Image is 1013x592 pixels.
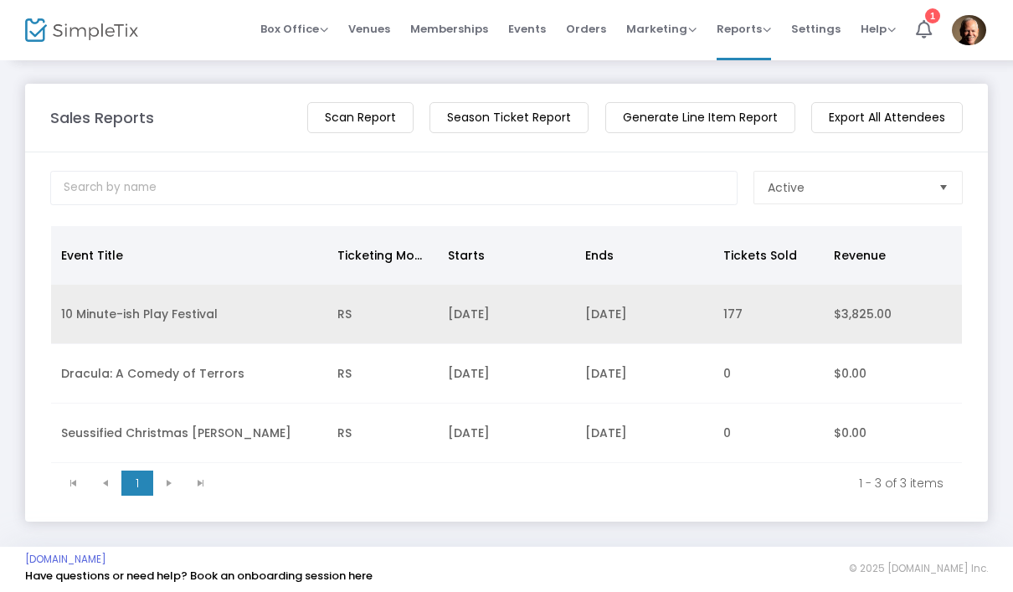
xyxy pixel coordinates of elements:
[713,404,824,463] td: 0
[713,285,824,344] td: 177
[575,344,713,404] td: [DATE]
[438,404,576,463] td: [DATE]
[925,8,940,23] div: 1
[327,404,438,463] td: RS
[229,475,944,492] kendo-pager-info: 1 - 3 of 3 items
[51,285,327,344] td: 10 Minute-ish Play Festival
[768,179,805,196] span: Active
[51,344,327,404] td: Dracula: A Comedy of Terrors
[327,344,438,404] td: RS
[51,226,327,285] th: Event Title
[121,471,153,496] span: Page 1
[932,172,955,203] button: Select
[438,344,576,404] td: [DATE]
[824,404,962,463] td: $0.00
[575,226,713,285] th: Ends
[791,8,841,50] span: Settings
[605,102,795,133] m-button: Generate Line Item Report
[717,21,771,37] span: Reports
[25,553,106,566] a: [DOMAIN_NAME]
[50,106,154,129] m-panel-title: Sales Reports
[713,344,824,404] td: 0
[429,102,589,133] m-button: Season Ticket Report
[824,285,962,344] td: $3,825.00
[861,21,896,37] span: Help
[438,285,576,344] td: [DATE]
[51,226,962,463] div: Data table
[508,8,546,50] span: Events
[51,404,327,463] td: Seussified Christmas [PERSON_NAME]
[327,285,438,344] td: RS
[824,344,962,404] td: $0.00
[626,21,697,37] span: Marketing
[25,568,373,584] a: Have questions or need help? Book an onboarding session here
[849,562,988,575] span: © 2025 [DOMAIN_NAME] Inc.
[50,171,738,205] input: Search by name
[566,8,606,50] span: Orders
[260,21,328,37] span: Box Office
[713,226,824,285] th: Tickets Sold
[327,226,438,285] th: Ticketing Mode
[348,8,390,50] span: Venues
[438,226,576,285] th: Starts
[834,247,886,264] span: Revenue
[410,8,488,50] span: Memberships
[307,102,414,133] m-button: Scan Report
[575,404,713,463] td: [DATE]
[575,285,713,344] td: [DATE]
[811,102,963,133] m-button: Export All Attendees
